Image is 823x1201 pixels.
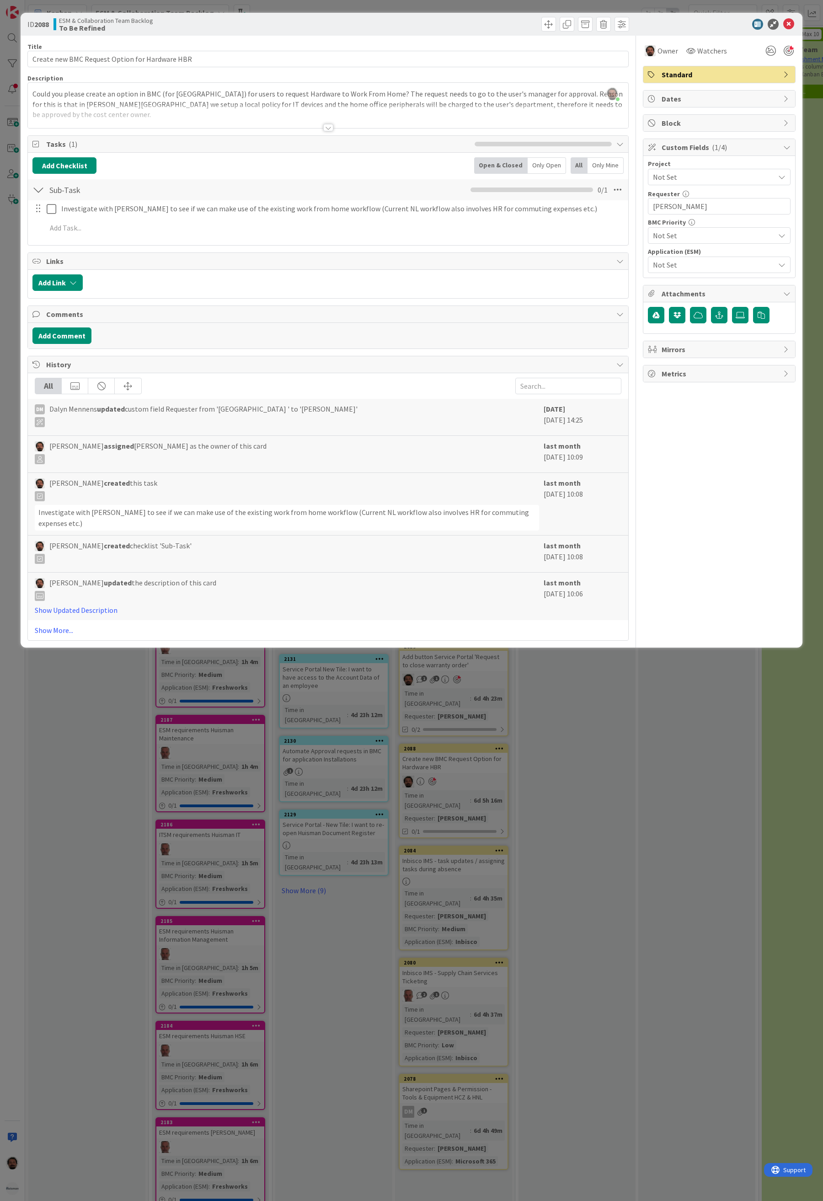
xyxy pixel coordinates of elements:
[32,89,624,120] p: Could you please create an option in BMC (for [GEOGRAPHIC_DATA]) for users to request Hardware to...
[571,157,588,174] div: All
[32,327,91,344] button: Add Comment
[46,309,612,320] span: Comments
[653,258,770,271] span: Not Set
[662,118,779,129] span: Block
[528,157,566,174] div: Only Open
[19,1,42,12] span: Support
[97,404,125,413] b: updated
[588,157,624,174] div: Only Mine
[606,87,619,100] img: OnCl7LGpK6aSgKCc2ZdSmTqaINaX6qd1.png
[59,24,153,32] b: To Be Refined
[32,157,96,174] button: Add Checklist
[712,143,727,152] span: ( 1/4 )
[648,248,791,255] div: Application (ESM)
[27,51,629,67] input: type card name here...
[49,403,358,427] span: Dalyn Mennens custom field Requester from '[GEOGRAPHIC_DATA] ' to '[PERSON_NAME]'
[49,440,267,464] span: [PERSON_NAME] [PERSON_NAME] as the owner of this card
[35,478,45,488] img: AC
[645,45,656,56] img: AC
[544,578,581,587] b: last month
[544,477,621,531] div: [DATE] 10:08
[69,139,77,149] span: ( 1 )
[697,45,727,56] span: Watchers
[544,540,621,568] div: [DATE] 10:08
[648,161,791,167] div: Project
[27,43,42,51] label: Title
[544,440,621,468] div: [DATE] 10:09
[662,344,779,355] span: Mirrors
[474,157,528,174] div: Open & Closed
[27,19,49,30] span: ID
[34,20,49,29] b: 2088
[35,505,539,531] div: Investigate with [PERSON_NAME] to see if we can make use of the existing work from home workflow ...
[46,256,612,267] span: Links
[104,478,130,488] b: created
[653,171,770,183] span: Not Set
[61,204,622,214] p: Investigate with [PERSON_NAME] to see if we can make use of the existing work from home workflow ...
[515,378,621,394] input: Search...
[648,219,791,225] div: BMC Priority
[544,577,621,616] div: [DATE] 10:06
[35,606,118,615] a: Show Updated Description
[46,182,252,198] input: Add Checklist...
[662,93,779,104] span: Dates
[662,142,779,153] span: Custom Fields
[49,577,216,601] span: [PERSON_NAME] the description of this card
[598,184,608,195] span: 0 / 1
[662,368,779,379] span: Metrics
[46,139,470,150] span: Tasks
[49,540,192,564] span: [PERSON_NAME] checklist 'Sub-Task'
[35,441,45,451] img: AC
[544,441,581,450] b: last month
[32,274,83,291] button: Add Link
[648,190,680,198] label: Requester
[35,625,621,636] a: Show More...
[35,404,45,414] div: DM
[104,541,130,550] b: created
[657,45,678,56] span: Owner
[544,541,581,550] b: last month
[662,69,779,80] span: Standard
[27,74,63,82] span: Description
[104,578,132,587] b: updated
[59,17,153,24] span: ESM & Collaboration Team Backlog
[653,229,770,242] span: Not Set
[49,477,157,501] span: [PERSON_NAME] this task
[662,288,779,299] span: Attachments
[544,403,621,431] div: [DATE] 14:25
[544,404,565,413] b: [DATE]
[35,578,45,588] img: AC
[104,441,134,450] b: assigned
[35,378,62,394] div: All
[35,541,45,551] img: AC
[544,478,581,488] b: last month
[46,359,612,370] span: History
